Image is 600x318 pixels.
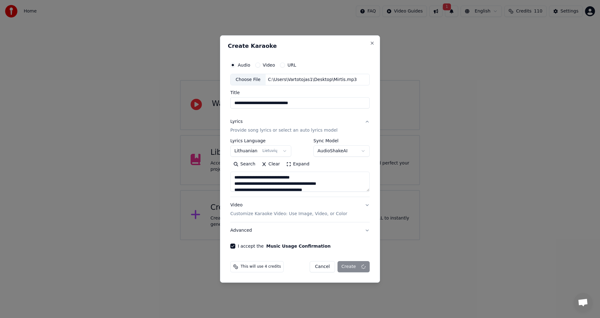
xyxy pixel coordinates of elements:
button: Clear [258,159,283,169]
div: Video [230,202,347,217]
label: URL [287,63,296,67]
div: Lyrics [230,119,242,125]
button: I accept the [266,244,331,248]
label: Sync Model [313,139,370,143]
button: LyricsProvide song lyrics or select an auto lyrics model [230,114,370,139]
button: Expand [283,159,312,169]
p: Customize Karaoke Video: Use Image, Video, or Color [230,211,347,217]
div: Choose File [231,74,266,85]
button: Cancel [310,261,335,272]
p: Provide song lyrics or select an auto lyrics model [230,128,337,134]
button: Search [230,159,258,169]
label: I accept the [238,244,331,248]
label: Title [230,91,370,95]
div: LyricsProvide song lyrics or select an auto lyrics model [230,139,370,197]
label: Audio [238,63,250,67]
div: C:\Users\Vartotojas1\Desktop\Mirtis.mp3 [266,77,359,83]
span: This will use 4 credits [241,264,281,269]
label: Lyrics Language [230,139,291,143]
label: Video [263,63,275,67]
button: Advanced [230,222,370,239]
button: VideoCustomize Karaoke Video: Use Image, Video, or Color [230,197,370,222]
h2: Create Karaoke [228,43,372,49]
